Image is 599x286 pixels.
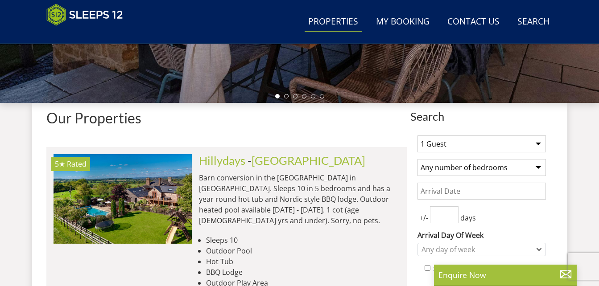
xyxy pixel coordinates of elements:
[199,154,245,167] a: Hillydays
[417,243,546,256] div: Combobox
[67,159,87,169] span: Rated
[410,110,553,123] span: Search
[42,31,136,39] iframe: Customer reviews powered by Trustpilot
[305,12,362,32] a: Properties
[55,159,65,169] span: Hillydays has a 5 star rating under the Quality in Tourism Scheme
[417,183,546,200] input: Arrival Date
[248,154,365,167] span: -
[444,12,503,32] a: Contact Us
[206,235,400,245] li: Sleeps 10
[54,154,192,243] img: hillydays-holiday-home-accommodation-devon-sleeping-10.original.jpg
[252,154,365,167] a: [GEOGRAPHIC_DATA]
[46,110,407,126] h1: Our Properties
[417,230,546,241] label: Arrival Day Of Week
[419,245,535,254] div: Any day of week
[372,12,433,32] a: My Booking
[459,212,478,223] span: days
[206,267,400,278] li: BBQ Lodge
[206,245,400,256] li: Outdoor Pool
[54,154,192,243] a: 5★ Rated
[434,264,491,274] label: Special Offers Only
[438,269,572,281] p: Enquire Now
[206,256,400,267] li: Hot Tub
[417,212,430,223] span: +/-
[46,4,123,26] img: Sleeps 12
[514,12,553,32] a: Search
[199,172,400,226] p: Barn conversion in the [GEOGRAPHIC_DATA] in [GEOGRAPHIC_DATA]. Sleeps 10 in 5 bedrooms and has a ...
